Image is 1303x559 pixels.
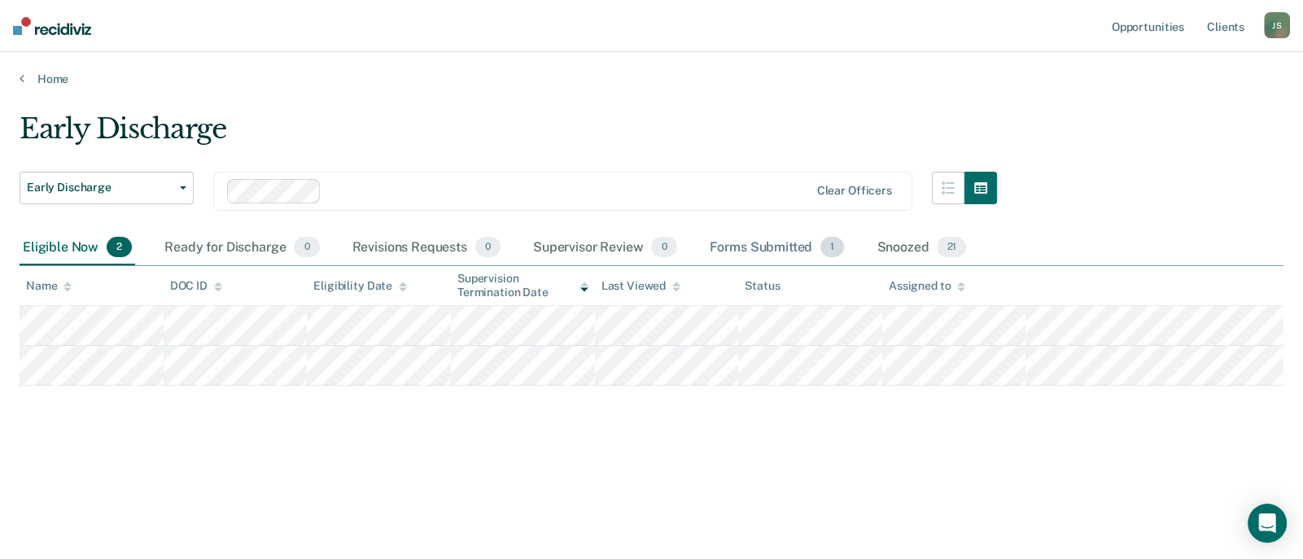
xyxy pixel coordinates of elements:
span: 0 [475,237,501,258]
div: Forms Submitted1 [706,230,848,266]
div: Open Intercom Messenger [1248,504,1287,543]
div: Supervision Termination Date [457,272,588,299]
span: 21 [937,237,966,258]
div: Ready for Discharge0 [161,230,322,266]
span: 0 [294,237,319,258]
a: Home [20,72,1283,86]
div: Eligibility Date [313,279,407,293]
button: Early Discharge [20,172,194,204]
div: Name [26,279,72,293]
span: 1 [820,237,844,258]
div: Assigned to [889,279,965,293]
div: Early Discharge [20,112,997,159]
div: Status [745,279,780,293]
div: Clear officers [817,184,892,198]
div: Supervisor Review0 [530,230,680,266]
div: Revisions Requests0 [349,230,504,266]
div: Last Viewed [601,279,680,293]
img: Recidiviz [13,17,91,35]
div: DOC ID [170,279,222,293]
span: 2 [107,237,132,258]
div: J S [1264,12,1290,38]
span: Early Discharge [27,181,173,194]
div: Eligible Now2 [20,230,135,266]
button: JS [1264,12,1290,38]
span: 0 [651,237,676,258]
div: Snoozed21 [873,230,969,266]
